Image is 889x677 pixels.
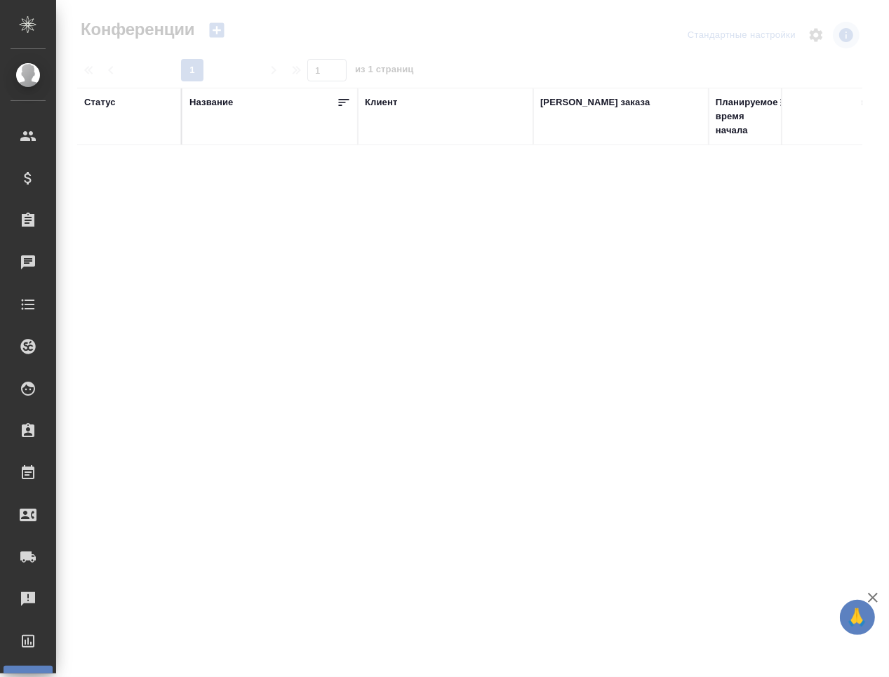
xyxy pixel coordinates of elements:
div: Планируемое время начала [716,95,779,138]
div: Название [189,95,233,109]
span: 🙏 [845,603,869,632]
div: Клиент [365,95,397,109]
div: Статус [84,95,116,109]
div: [PERSON_NAME] заказа [540,95,650,109]
button: 🙏 [840,600,875,635]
